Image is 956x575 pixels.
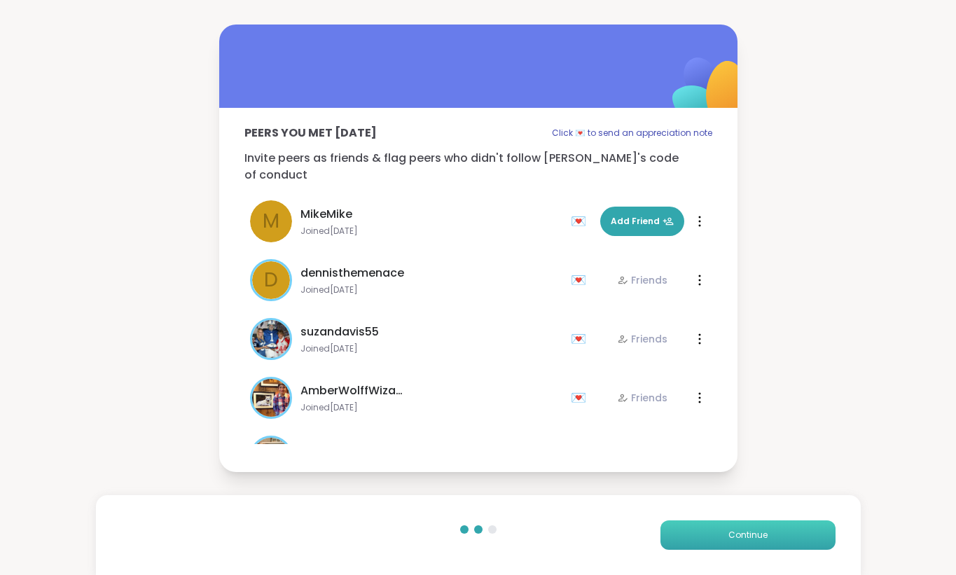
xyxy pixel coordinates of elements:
span: Joined [DATE] [300,226,562,237]
span: M [263,207,279,236]
div: Friends [617,332,667,346]
p: Invite peers as friends & flag peers who didn't follow [PERSON_NAME]'s code of conduct [244,150,712,183]
span: Jill_B_Gratitude [300,441,396,458]
p: Peers you met [DATE] [244,125,377,141]
div: 💌 [571,328,592,350]
span: dennisthemenace [300,265,404,282]
div: Friends [617,391,667,405]
p: Click 💌 to send an appreciation note [552,125,712,141]
div: 💌 [571,210,592,233]
div: Friends [617,273,667,287]
span: AmberWolffWizard [300,382,406,399]
img: AmberWolffWizard [252,379,290,417]
span: Joined [DATE] [300,343,562,354]
div: 💌 [571,387,592,409]
button: Continue [660,520,836,550]
div: 💌 [571,269,592,291]
span: Joined [DATE] [300,402,562,413]
span: d [264,265,278,295]
img: Jill_B_Gratitude [252,438,290,476]
span: Joined [DATE] [300,284,562,296]
span: Add Friend [611,215,674,228]
span: suzandavis55 [300,324,379,340]
img: suzandavis55 [252,320,290,358]
button: Add Friend [600,207,684,236]
span: MikeMike [300,206,352,223]
img: ShareWell Logomark [639,21,779,160]
span: Continue [728,529,768,541]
